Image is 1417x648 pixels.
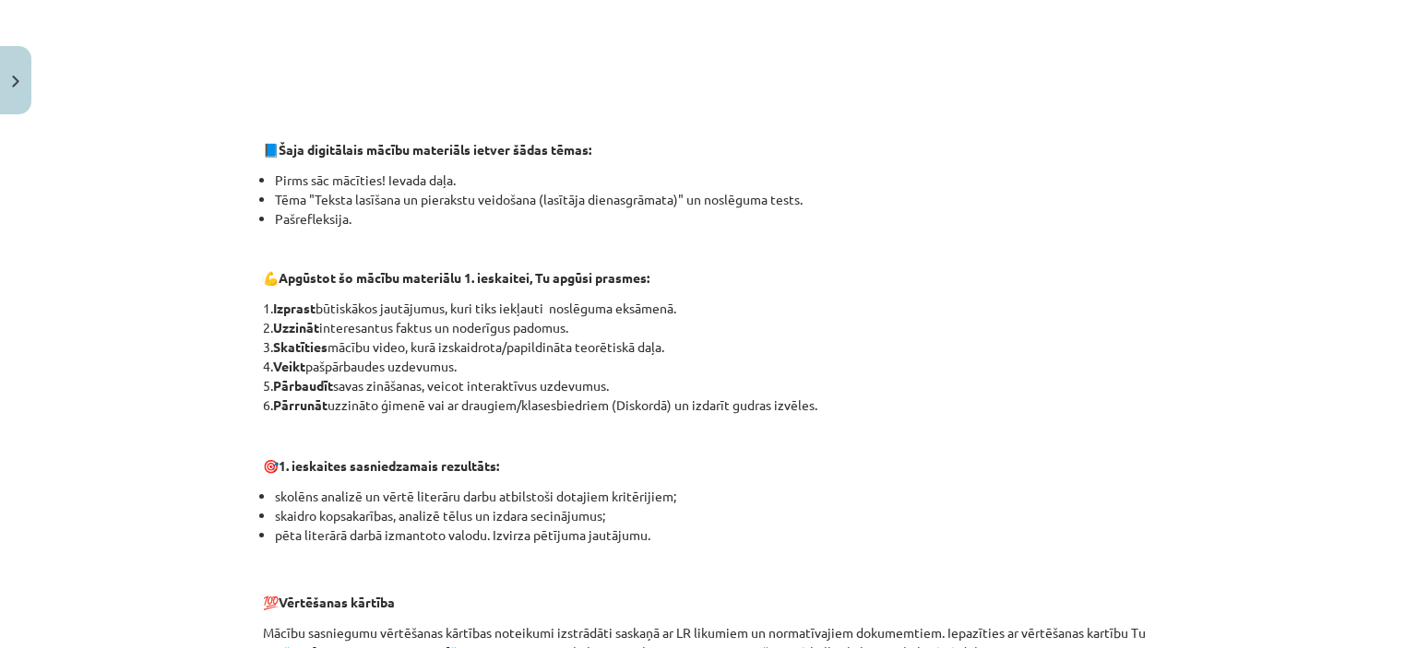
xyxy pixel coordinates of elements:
[279,269,649,286] b: Apgūstot šo mācību materiālu 1. ieskaitei, Tu apgūsi prasmes:
[273,319,319,336] b: Uzzināt
[263,573,1154,612] p: 💯
[273,300,316,316] b: Izprast
[279,594,395,610] b: Vērtēšanas kārtība
[12,76,19,88] img: icon-close-lesson-0947bae3869378f0d4975bcd49f059093ad1ed9edebbc8119c70593378902aed.svg
[273,396,327,413] b: Pārrunāt
[279,457,499,474] strong: 1. ieskaites sasniedzamais rezultāts:
[263,456,1154,476] p: 🎯
[263,299,1154,415] p: 1. būtiskākos jautājumus, kuri tiks iekļauti noslēguma eksāmenā. 2. interesantus faktus un noderī...
[275,487,1154,506] li: skolēns analizē un vērtē literāru darbu atbilstoši dotajiem kritērijiem;
[275,525,1154,564] li: pēta literārā darbā izmantoto valodu. Izvirza pētījuma jautājumu.
[275,506,1154,525] li: skaidro kopsakarības, analizē tēlus un izdara secinājumus;
[273,338,327,355] b: Skatīties
[273,358,305,374] b: Veikt
[263,140,1154,159] p: 📘
[273,377,333,394] b: Pārbaudīt
[263,268,1154,288] p: 💪
[279,141,591,158] strong: Šaja digitālais mācību materiāls ietver šādas tēmas:
[275,171,1154,190] li: Pirms sāc mācīties! Ievada daļa.
[275,190,1154,209] li: Tēma "Teksta lasīšana un pierakstu veidošana (lasītāja dienasgrāmata)" un noslēguma tests.
[275,209,1154,229] li: Pašrefleksija.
